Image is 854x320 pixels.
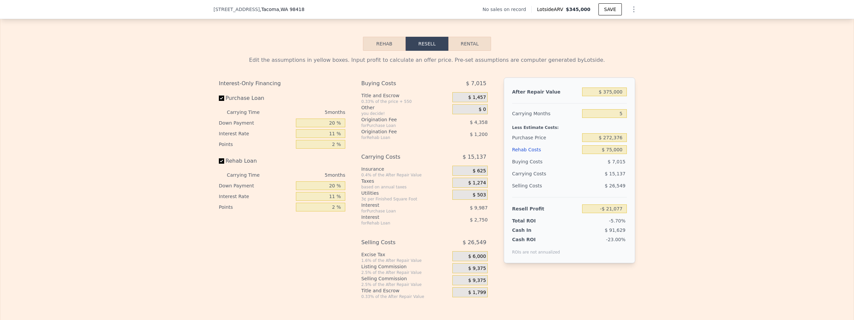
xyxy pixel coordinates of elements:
div: Total ROI [512,217,554,224]
div: Down Payment [219,118,293,128]
div: 0.33% of the After Repair Value [361,294,450,299]
button: SAVE [598,3,622,15]
div: Purchase Price [512,132,579,144]
div: Carrying Time [227,107,270,118]
span: $ 1,457 [468,95,486,101]
div: Buying Costs [512,156,579,168]
div: for Rehab Loan [361,220,436,226]
div: Title and Escrow [361,92,450,99]
div: Interest-Only Financing [219,77,345,90]
span: $ 91,629 [605,227,625,233]
div: Insurance [361,166,450,172]
div: Selling Commission [361,275,450,282]
button: Show Options [627,3,640,16]
div: Less Estimate Costs: [512,120,627,132]
span: $ 7,015 [608,159,625,164]
input: Rehab Loan [219,158,224,164]
div: Carrying Costs [361,151,436,163]
div: Origination Fee [361,128,436,135]
span: $ 2,750 [470,217,487,222]
div: Title and Escrow [361,287,450,294]
div: Carrying Months [512,108,579,120]
div: 3¢ per Finished Square Foot [361,196,450,202]
div: Interest [361,214,436,220]
span: $ 26,549 [463,236,486,249]
div: Cash ROI [512,236,560,243]
div: Points [219,202,293,212]
div: Carrying Time [227,170,270,180]
span: $ 1,799 [468,290,486,296]
span: -5.70% [609,218,625,223]
span: $ 7,015 [466,77,486,90]
div: Interest [361,202,436,208]
div: 1.6% of the After Repair Value [361,258,450,263]
div: No sales on record [483,6,531,13]
div: 0.4% of the After Repair Value [361,172,450,178]
div: Excise Tax [361,251,450,258]
div: Origination Fee [361,116,436,123]
span: $ 6,000 [468,254,486,260]
div: ROIs are not annualized [512,243,560,255]
div: Utilities [361,190,450,196]
div: Selling Costs [512,180,579,192]
span: $ 15,137 [463,151,486,163]
button: Resell [406,37,448,51]
div: Resell Profit [512,203,579,215]
div: Carrying Costs [512,168,554,180]
div: Down Payment [219,180,293,191]
div: Interest Rate [219,128,293,139]
div: Points [219,139,293,150]
div: Cash In [512,227,554,233]
div: Interest Rate [219,191,293,202]
span: $ 1,200 [470,132,487,137]
div: Rehab Costs [512,144,579,156]
div: Buying Costs [361,77,436,90]
span: $ 9,375 [468,278,486,284]
div: Listing Commission [361,263,450,270]
div: for Purchase Loan [361,208,436,214]
span: $ 0 [479,107,486,113]
div: After Repair Value [512,86,579,98]
label: Rehab Loan [219,155,293,167]
div: for Purchase Loan [361,123,436,128]
input: Purchase Loan [219,96,224,101]
div: you decide! [361,111,450,116]
div: Taxes [361,178,450,184]
span: $ 503 [473,192,486,198]
span: , Tacoma [260,6,305,13]
div: Other [361,104,450,111]
span: $ 9,375 [468,266,486,272]
div: 2.5% of the After Repair Value [361,282,450,287]
div: 0.33% of the price + 550 [361,99,450,104]
span: $ 15,137 [605,171,625,176]
div: for Rehab Loan [361,135,436,140]
button: Rehab [363,37,406,51]
span: $ 4,358 [470,120,487,125]
div: 5 months [273,170,345,180]
span: $ 1,274 [468,180,486,186]
div: based on annual taxes [361,184,450,190]
div: 2.5% of the After Repair Value [361,270,450,275]
span: , WA 98418 [279,7,305,12]
div: Edit the assumptions in yellow boxes. Input profit to calculate an offer price. Pre-set assumptio... [219,56,635,64]
button: Rental [448,37,491,51]
span: -23.00% [606,237,625,242]
span: $ 625 [473,168,486,174]
span: Lotside ARV [537,6,566,13]
span: $ 26,549 [605,183,625,188]
div: Selling Costs [361,236,436,249]
div: 5 months [273,107,345,118]
span: $345,000 [566,7,590,12]
span: [STREET_ADDRESS] [213,6,260,13]
span: $ 9,987 [470,205,487,210]
label: Purchase Loan [219,92,293,104]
